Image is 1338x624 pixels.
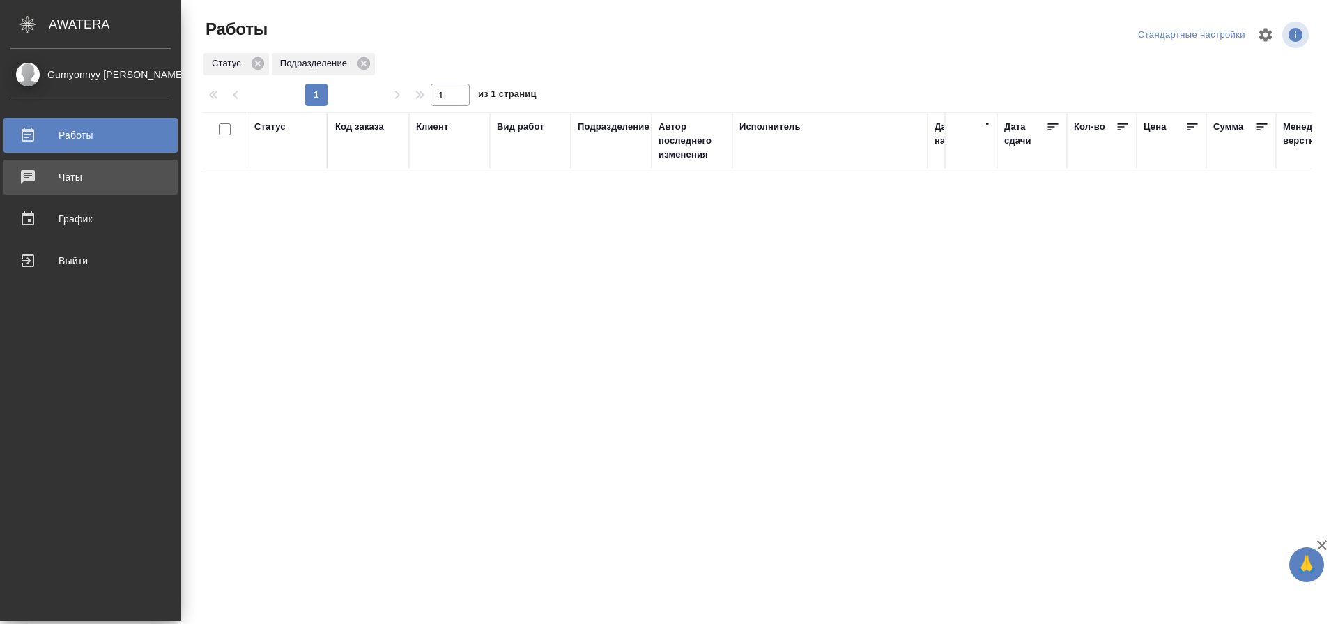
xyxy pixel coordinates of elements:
[3,160,178,195] a: Чаты
[1249,18,1282,52] span: Настроить таблицу
[416,120,448,134] div: Клиент
[202,18,268,40] span: Работы
[254,120,286,134] div: Статус
[1144,120,1167,134] div: Цена
[212,56,246,70] p: Статус
[1213,120,1243,134] div: Сумма
[10,250,171,271] div: Выйти
[49,10,181,38] div: AWATERA
[478,86,537,106] span: из 1 страниц
[10,67,171,82] div: Gumyonnyy [PERSON_NAME]
[739,120,801,134] div: Исполнитель
[10,208,171,229] div: График
[10,125,171,146] div: Работы
[3,118,178,153] a: Работы
[1004,120,1046,148] div: Дата сдачи
[1135,24,1249,46] div: split button
[272,53,375,75] div: Подразделение
[3,201,178,236] a: График
[659,120,725,162] div: Автор последнего изменения
[335,120,384,134] div: Код заказа
[10,167,171,188] div: Чаты
[1289,547,1324,582] button: 🙏
[1282,22,1312,48] span: Посмотреть информацию
[1074,120,1105,134] div: Кол-во
[935,120,976,148] div: Дата начала
[3,243,178,278] a: Выйти
[1295,550,1318,579] span: 🙏
[578,120,649,134] div: Подразделение
[280,56,352,70] p: Подразделение
[203,53,269,75] div: Статус
[497,120,544,134] div: Вид работ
